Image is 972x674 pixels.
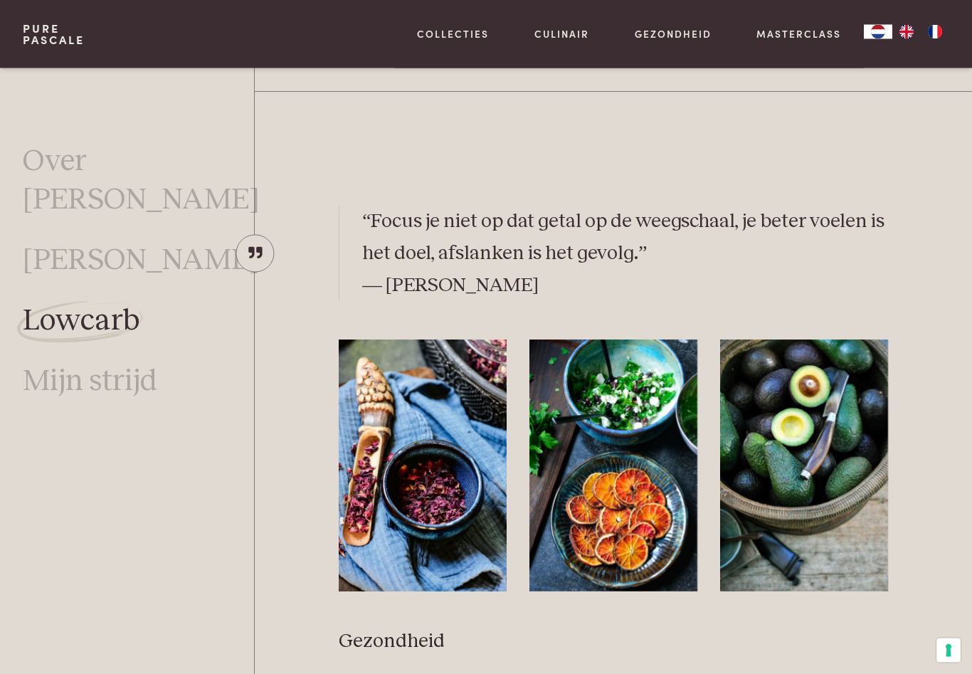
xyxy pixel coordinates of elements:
[23,23,85,46] a: PurePascale
[529,340,697,592] img: https://admin.purepascale.com/wp-content/uploads/2023/02/pure-pascale-naessens-_DSC3525-2.jpg
[23,242,260,280] a: [PERSON_NAME]
[864,25,949,39] aside: Language selected: Nederlands
[921,25,949,39] a: FR
[339,630,888,655] h3: Gezondheid
[339,340,507,592] img: https://admin.purepascale.com/wp-content/uploads/2022/12/pascale-naessens-boek-boeken-_DSC1606.jpg
[23,144,260,219] a: Over [PERSON_NAME]
[362,206,888,302] p: “Focus je niet op dat getal op de weegschaal, je beter voelen is het doel, afslanken is het gevol...
[23,302,139,340] a: Lowcarb
[892,25,949,39] ul: Language list
[635,26,712,41] a: Gezondheid
[936,638,961,663] button: Uw voorkeuren voor toestemming voor trackingtechnologieën
[756,26,841,41] a: Masterclass
[23,363,157,401] a: Mijn strijd
[534,26,589,41] a: Culinair
[864,25,892,39] a: NL
[720,340,888,592] img: https://admin.purepascale.com/wp-content/uploads/2023/02/pure-pascale-naessens-_DSC7250-2.jpg
[864,25,892,39] div: Language
[417,26,489,41] a: Collecties
[892,25,921,39] a: EN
